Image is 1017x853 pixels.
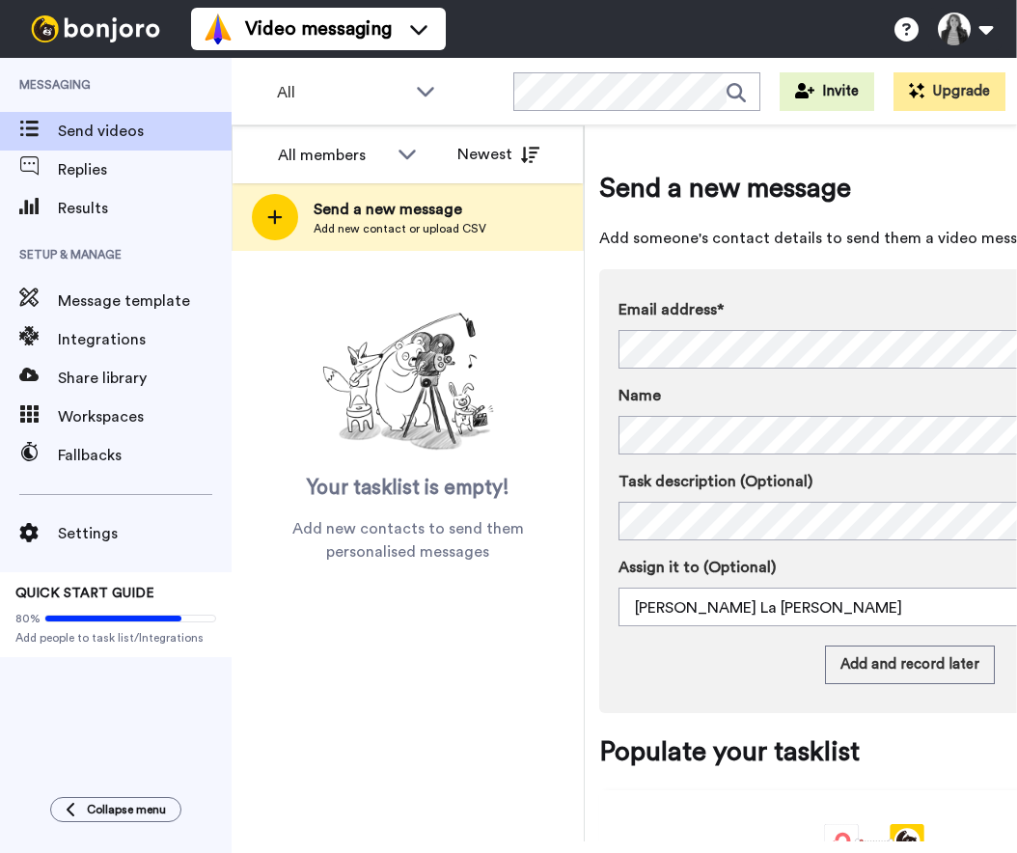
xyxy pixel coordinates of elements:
button: Newest [443,135,554,174]
span: Fallbacks [58,444,232,467]
img: vm-color.svg [203,14,234,44]
span: Workspaces [58,405,232,428]
button: Collapse menu [50,797,181,822]
span: Send a new message [314,198,486,221]
div: All members [278,144,388,167]
span: Your tasklist is empty! [307,474,509,503]
button: Invite [780,72,874,111]
span: Add new contacts to send them personalised messages [261,517,555,564]
button: Add and record later [825,646,995,684]
span: 80% [15,611,41,626]
span: Add people to task list/Integrations [15,630,216,646]
span: Settings [58,522,232,545]
span: QUICK START GUIDE [15,587,154,600]
span: Share library [58,367,232,390]
span: Name [618,384,661,407]
span: All [277,81,406,104]
span: Results [58,197,232,220]
img: bj-logo-header-white.svg [23,15,168,42]
button: Upgrade [893,72,1005,111]
span: Integrations [58,328,232,351]
span: Replies [58,158,232,181]
span: Message template [58,289,232,313]
img: ready-set-action.png [312,305,505,459]
span: Send videos [58,120,232,143]
span: Video messaging [245,15,392,42]
span: Collapse menu [87,802,166,817]
span: Add new contact or upload CSV [314,221,486,236]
